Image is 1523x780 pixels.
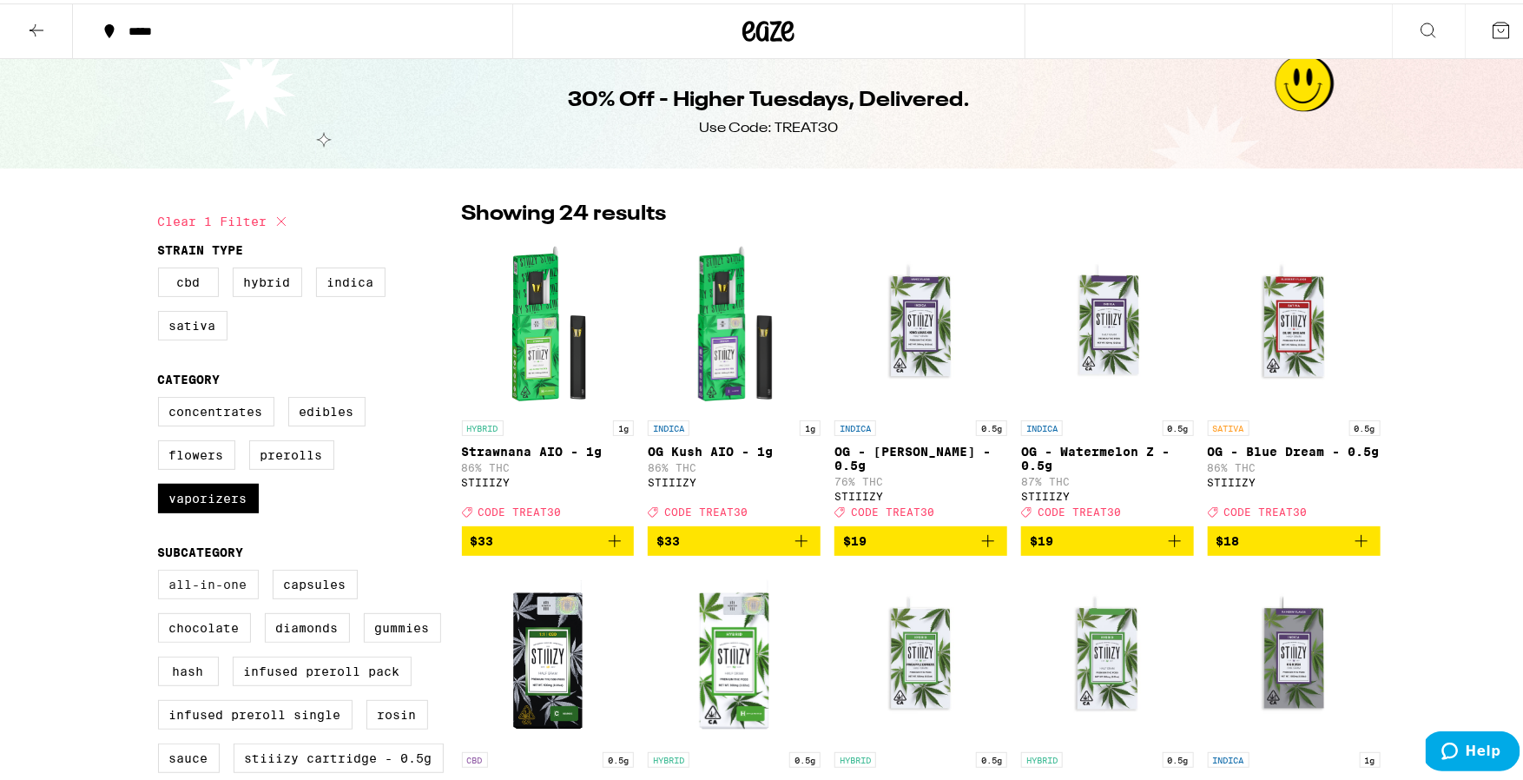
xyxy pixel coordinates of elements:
label: Sauce [158,740,220,770]
a: Open page for OG - Watermelon Z - 0.5g from STIIIZY [1021,235,1194,523]
p: 0.5g [976,417,1007,433]
p: 86% THC [1208,459,1381,470]
button: Add to bag [462,523,635,552]
p: OG - Watermelon Z - 0.5g [1021,441,1194,469]
label: Flowers [158,437,235,466]
p: 0.5g [976,749,1007,764]
p: HYBRID [1021,749,1063,764]
span: $18 [1216,531,1240,545]
label: Capsules [273,566,358,596]
button: Add to bag [1021,523,1194,552]
p: SATIVA [1208,417,1249,433]
p: 76% THC [834,473,1007,484]
legend: Strain Type [158,240,244,254]
div: STIIIZY [1208,473,1381,485]
a: Open page for OG - King Louis XIII - 0.5g from STIIIZY [834,235,1007,523]
p: OG - Blue Dream - 0.5g [1208,441,1381,455]
img: STIIIZY - OG - Blue Dream - 0.5g [1208,235,1381,408]
p: OG Kush AIO - 1g [648,441,821,455]
div: Use Code: TREAT30 [700,116,839,135]
img: STIIIZY - OG Kush AIO - 1g [648,235,821,408]
p: 1g [800,417,821,433]
img: STIIIZY - OG - Strawnana - 0.5g [1021,566,1194,740]
label: Indica [316,264,386,294]
p: INDICA [648,417,689,433]
span: CODE TREAT30 [851,503,934,514]
label: Edibles [288,393,366,423]
p: 0.5g [1163,417,1194,433]
label: Diamonds [265,610,350,639]
p: CBD [462,749,488,764]
div: STIIIZY [648,473,821,485]
label: STIIIZY Cartridge - 0.5g [234,740,444,770]
img: STIIIZY - OG - King Louis XIII - 0.5g [834,235,1007,408]
p: 86% THC [648,459,821,470]
a: Open page for OG - Blue Dream - 0.5g from STIIIZY [1208,235,1381,523]
label: Infused Preroll Single [158,697,353,726]
img: STIIIZY - OG - Apple Fritter - 0.5g [648,566,821,740]
label: Concentrates [158,393,274,423]
img: STIIIZY - OG - Watermelon Z - 0.5g [1021,235,1194,408]
span: CODE TREAT30 [664,503,748,514]
legend: Subcategory [158,542,244,556]
label: Prerolls [249,437,334,466]
legend: Category [158,369,221,383]
img: STIIIZY - Mango 1:1 - 0.5g [462,566,635,740]
span: CODE TREAT30 [1038,503,1121,514]
span: CODE TREAT30 [478,503,562,514]
label: Gummies [364,610,441,639]
button: Add to bag [648,523,821,552]
span: $19 [1030,531,1053,545]
p: HYBRID [462,417,504,433]
p: INDICA [1208,749,1249,764]
p: INDICA [834,417,876,433]
p: HYBRID [834,749,876,764]
p: 0.5g [1163,749,1194,764]
label: Sativa [158,307,227,337]
p: Showing 24 results [462,196,667,226]
span: $33 [656,531,680,545]
p: OG - [PERSON_NAME] - 0.5g [834,441,1007,469]
label: CBD [158,264,219,294]
p: 0.5g [789,749,821,764]
div: STIIIZY [834,487,1007,499]
div: STIIIZY [462,473,635,485]
p: HYBRID [648,749,689,764]
label: Rosin [366,697,428,726]
label: All-In-One [158,566,259,596]
button: Clear 1 filter [158,196,292,240]
a: Open page for OG Kush AIO - 1g from STIIIZY [648,235,821,523]
label: Vaporizers [158,480,259,510]
p: 1g [1360,749,1381,764]
label: Chocolate [158,610,251,639]
p: 86% THC [462,459,635,470]
p: INDICA [1021,417,1063,433]
a: Open page for Strawnana AIO - 1g from STIIIZY [462,235,635,523]
label: Hash [158,653,219,683]
iframe: Opens a widget where you can find more information [1426,728,1520,771]
img: STIIIZY - OG - OG Kush - 1g [1208,566,1381,740]
div: STIIIZY [1021,487,1194,499]
img: STIIIZY - OG - Pineapple Express - 0.5g [834,566,1007,740]
label: Infused Preroll Pack [233,653,412,683]
p: 0.5g [1349,417,1381,433]
span: $19 [843,531,867,545]
p: 1g [613,417,634,433]
p: Strawnana AIO - 1g [462,441,635,455]
p: 87% THC [1021,473,1194,484]
h1: 30% Off - Higher Tuesdays, Delivered. [568,83,970,112]
button: Add to bag [834,523,1007,552]
span: CODE TREAT30 [1224,503,1308,514]
span: $33 [471,531,494,545]
label: Hybrid [233,264,302,294]
img: STIIIZY - Strawnana AIO - 1g [462,235,635,408]
button: Add to bag [1208,523,1381,552]
p: 0.5g [603,749,634,764]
